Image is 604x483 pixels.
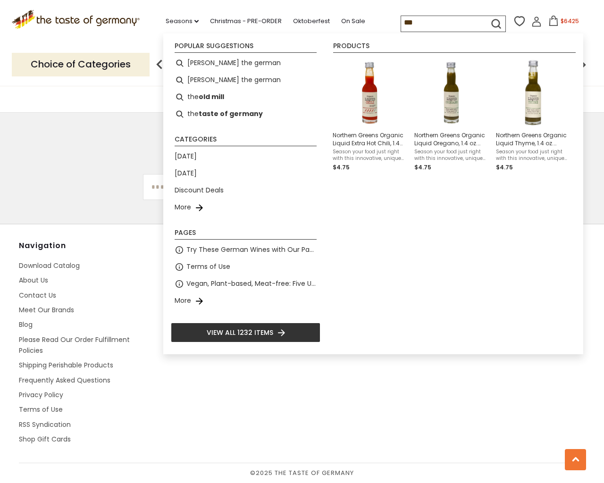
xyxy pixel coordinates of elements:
img: Northern Greens Organic Liquid Thyme Bottle [499,58,567,127]
a: Blog [19,320,33,329]
a: About Us [19,275,48,285]
a: Oktoberfest [293,16,330,26]
li: Products [333,42,576,53]
button: $6425 [544,16,584,30]
a: Christmas - PRE-ORDER [210,16,282,26]
li: Try These German Wines with Our Pastry or Charcuterie [171,241,320,258]
span: Season your food just right with this innovative, unique liquid oregano herb, in a 40ml bottle. F... [414,149,488,162]
li: Discount Deals [171,182,320,199]
a: Frequently Asked Questions [19,375,110,385]
h4: Navigation [19,241,155,250]
a: Contact Us [19,291,56,300]
h3: Subscribe to our newsletter! [143,136,461,155]
span: $6425 [561,17,579,25]
li: More [171,199,320,216]
span: $4.75 [496,163,513,171]
a: Terms of Use [19,405,63,414]
p: Choice of Categories [12,53,150,76]
a: Vegan, Plant-based, Meat-free: Five Up and Coming Brands [186,278,317,289]
a: Terms of Use [186,261,230,272]
a: Try These German Wines with Our Pastry or Charcuterie [186,244,317,255]
li: More [171,292,320,309]
li: [DATE] [171,165,320,182]
a: Meet Our Brands [19,305,74,315]
span: $4.75 [414,163,431,171]
span: Season your food just right with this innovative, unique liquid thyme herb, in a 40ml bottle. Fre... [496,149,570,162]
a: Download Catalog [19,261,80,270]
img: Northern Greens Organic Liquid Oregano Bottle [417,58,486,127]
a: [DATE] [175,151,197,162]
a: Privacy Policy [19,390,63,400]
span: Northern Greens Organic Liquid Thyme, 1.4 oz. (40ml) [496,131,570,147]
li: the old mill [171,89,320,106]
li: Northern Greens Organic Liquid Oregano, 1.4 oz. (40ml) [411,55,492,176]
li: Terms of Use [171,258,320,275]
a: [DATE] [175,168,197,179]
a: Shipping Perishable Products [19,360,113,370]
a: On Sale [341,16,365,26]
li: hermann the german [171,55,320,72]
a: Northern Greens Organic Liquid Oregano BottleNorthern Greens Organic Liquid Oregano, 1.4 oz. (40m... [414,58,488,172]
li: Vegan, Plant-based, Meat-free: Five Up and Coming Brands [171,275,320,292]
li: Pages [175,229,317,240]
a: Northern Greens Organic Liquid Thyme BottleNorthern Greens Organic Liquid Thyme, 1.4 oz. (40ml)Se... [496,58,570,172]
li: herman the german [171,72,320,89]
b: old mill [199,92,224,102]
a: RSS Syndication [19,420,71,429]
img: previous arrow [150,55,169,74]
b: taste of germany [199,108,263,119]
a: Discount Deals [175,185,224,196]
li: View all 1232 items [171,323,320,342]
span: Season your food just right with this innovative, unique liquid extra hot chili spice, in a 40ml ... [333,149,407,162]
span: View all 1232 items [207,327,273,338]
img: Northern Greens Organic Liquid Chili Bottle Extremely Hot [336,58,404,127]
span: Northern Greens Organic Liquid Oregano, 1.4 oz. (40ml) [414,131,488,147]
li: Northern Greens Organic Liquid Thyme, 1.4 oz. (40ml) [492,55,574,176]
a: Northern Greens Organic Liquid Chili Bottle Extremely HotNorthern Greens Organic Liquid Extra Hot... [333,58,407,172]
span: Northern Greens Organic Liquid Extra Hot Chili, 1.4 oz. (40ml) [333,131,407,147]
li: [DATE] [171,148,320,165]
span: © 2025 The Taste of Germany [19,468,585,478]
li: Northern Greens Organic Liquid Extra Hot Chili, 1.4 oz. (40ml) [329,55,411,176]
a: Seasons [166,16,199,26]
a: Shop Gift Cards [19,434,71,444]
div: Instant Search Results [163,33,583,354]
a: Please Read Our Order Fulfillment Policies [19,335,130,355]
span: $4.75 [333,163,350,171]
li: Categories [175,136,317,146]
li: the taste of germany [171,106,320,123]
li: Popular suggestions [175,42,317,53]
